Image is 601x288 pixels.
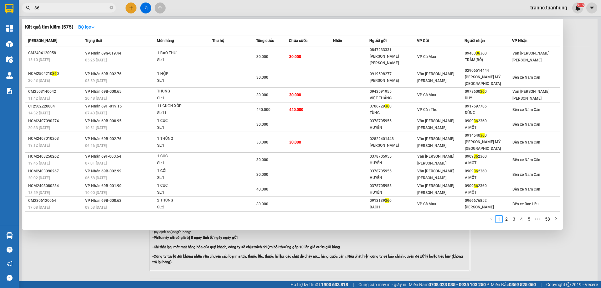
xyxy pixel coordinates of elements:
span: Bến xe Năm Căn [512,107,540,112]
div: 0909 2360 [465,153,512,160]
span: 36 [474,184,478,188]
span: VP Nhận 69F-000.64 [85,154,121,159]
span: VP Cà Mau [417,202,436,206]
div: DŨNG [465,110,512,116]
div: 0378705955 [370,153,417,160]
div: CT2502220004 [28,103,83,110]
span: Thu hộ [212,39,224,43]
span: VP Nhận 69H-019.15 [85,104,122,108]
img: logo-vxr [5,4,13,13]
span: VP Nhận 69B-000.63 [85,198,121,203]
span: 40.000 [256,187,268,191]
span: Văn [PERSON_NAME] [PERSON_NAME] [512,89,549,101]
span: 06:26 [DATE] [85,144,107,148]
span: VP Nhận 69B-000.65 [85,89,121,94]
a: 5 [526,216,532,223]
div: SL: 1 [157,142,204,149]
span: message [7,275,13,281]
div: CM2503140042 [28,88,83,95]
div: SL: 11 [157,110,204,117]
span: 14:32 [DATE] [28,111,50,115]
li: 3 [510,215,518,223]
div: 1 CỤC [157,153,204,160]
div: HCM2403250262 [28,153,83,160]
span: VP Gửi [417,39,429,43]
div: 09480 360 [465,50,512,57]
div: HUYỀN [370,189,417,196]
div: 0913139 0 [370,197,417,204]
div: 0378705955 [370,168,417,175]
li: 85 [PERSON_NAME] [3,14,119,22]
span: Văn [PERSON_NAME] [PERSON_NAME] [417,184,454,195]
span: Bến xe Bạc Liêu [512,202,539,206]
div: HCM2403080234 [28,183,83,189]
h3: Kết quả tìm kiếm ( 575 ) [25,24,73,30]
div: HCM2407010203 [28,135,83,142]
span: Người gửi [369,39,387,43]
span: 19:46 [DATE] [28,161,50,165]
a: 58 [543,216,552,223]
span: ••• [533,215,543,223]
span: 30.000 [289,140,301,144]
span: 20:43 [DATE] [28,78,50,83]
span: VP Cà Mau [417,55,436,59]
span: close-circle [110,5,113,11]
div: VIỆT THẮNG [370,95,417,102]
li: Next 5 Pages [533,215,543,223]
span: down [91,25,95,29]
span: VP Nhận 69B-002.99 [85,169,121,173]
span: right [554,217,558,221]
span: [PERSON_NAME] [28,39,57,43]
span: close-circle [110,6,113,9]
div: SL: 1 [157,77,204,84]
div: 0914540 0 [465,132,512,139]
span: 09:53 [DATE] [85,205,107,210]
div: [PERSON_NAME] [465,204,512,211]
span: VP Nhận 69B-002.76 [85,137,121,141]
div: 0909 2360 [465,118,512,124]
span: Món hàng [157,39,174,43]
li: 1 [495,215,503,223]
div: [PERSON_NAME] [370,142,417,149]
span: question-circle [7,247,13,253]
div: DUY [465,95,512,102]
div: 0706729 0 [370,103,417,110]
span: 05:59 [DATE] [85,79,107,83]
div: TRÂM(BỎ) [465,57,512,63]
span: Bến xe Năm Căn [512,187,540,191]
span: 36 [476,51,480,55]
div: CM2306120064 [28,197,83,204]
span: 30.000 [256,75,268,80]
div: HUYỀN [370,124,417,131]
div: 1 GÓI [157,168,204,175]
span: 36 [480,89,485,94]
img: warehouse-icon [6,232,13,239]
div: HCM2504210 0 [28,71,83,77]
span: 06:58 [DATE] [85,176,107,180]
div: CM2404120058 [28,50,83,56]
div: 1 CỤC [157,182,204,189]
div: 1 BAO THƯ [157,50,204,57]
div: 02822401448 [370,136,417,142]
span: Tổng cước [256,39,274,43]
span: 30.000 [289,93,301,97]
div: HUYỀN [370,160,417,166]
img: dashboard-icon [6,25,13,32]
span: 15:10 [DATE] [28,58,50,62]
div: HCM2407090274 [28,118,83,124]
div: TÙNG [370,110,417,116]
li: Previous Page [488,215,495,223]
span: left [490,217,493,221]
a: 2 [503,216,510,223]
span: VP Nhận 69B-001.90 [85,184,121,188]
li: 4 [518,215,525,223]
div: A MỐT [465,175,512,181]
span: 20:48 [DATE] [85,96,107,101]
div: 0917697786 [465,103,512,110]
div: THÙNG [157,88,204,95]
b: [PERSON_NAME] [36,4,89,12]
span: Văn [PERSON_NAME] [PERSON_NAME] [417,169,454,180]
span: 19:12 [DATE] [28,143,50,148]
span: Văn [PERSON_NAME] [PERSON_NAME] [417,119,454,130]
